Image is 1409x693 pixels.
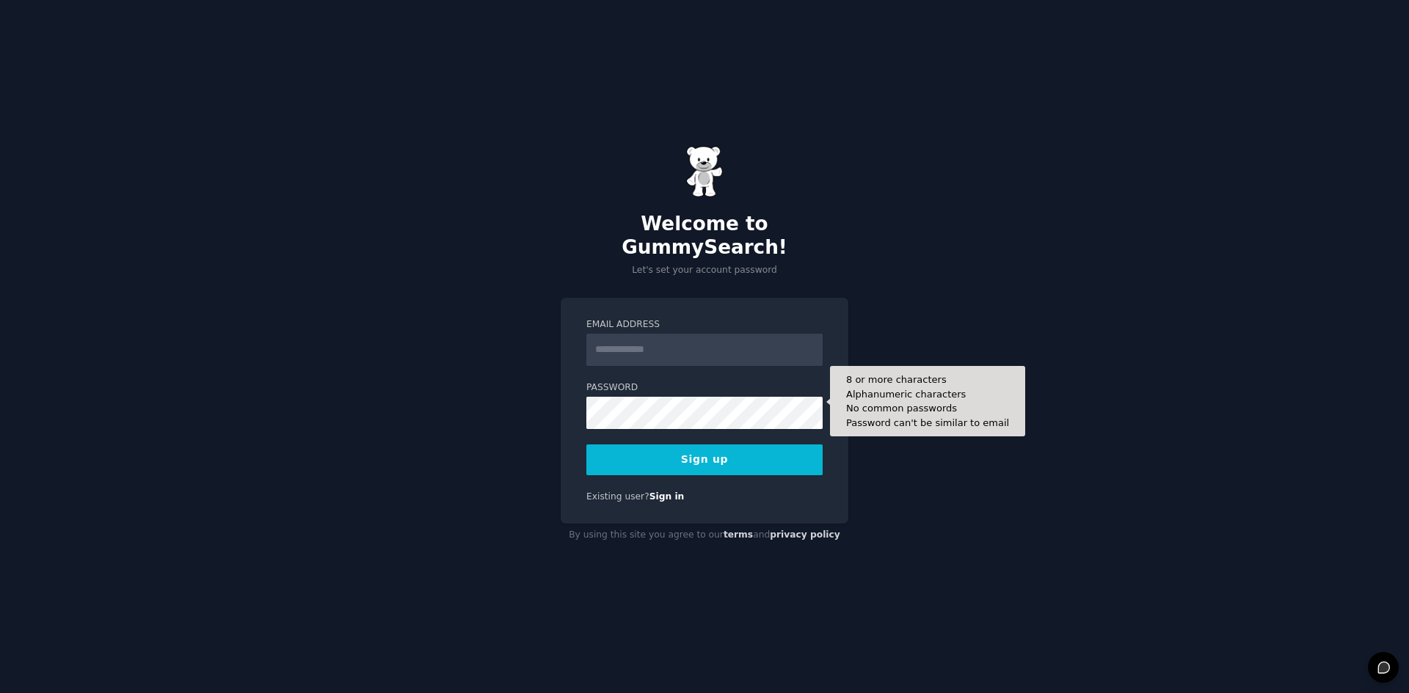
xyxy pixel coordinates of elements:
[561,524,848,547] div: By using this site you agree to our and
[586,318,823,331] label: Email Address
[770,529,840,540] a: privacy policy
[724,529,753,540] a: terms
[649,491,685,502] a: Sign in
[686,146,723,197] img: Gummy Bear
[586,491,649,502] span: Existing user?
[586,381,823,395] label: Password
[561,264,848,277] p: Let's set your account password
[561,213,848,259] h2: Welcome to GummySearch!
[586,444,823,475] button: Sign up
